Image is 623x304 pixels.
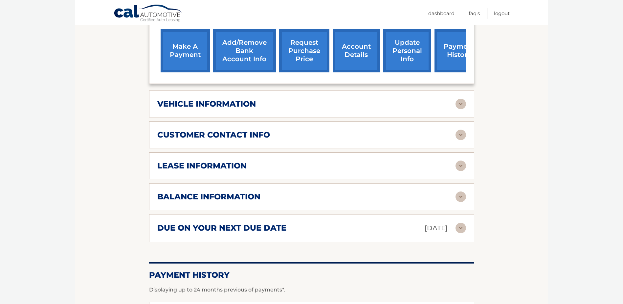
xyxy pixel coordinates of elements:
a: update personal info [383,29,431,72]
p: Displaying up to 24 months previous of payments*. [149,286,474,294]
a: request purchase price [279,29,329,72]
a: Logout [494,8,510,19]
a: account details [333,29,380,72]
img: accordion-rest.svg [456,130,466,140]
a: Cal Automotive [114,4,183,23]
p: [DATE] [425,222,448,234]
h2: due on your next due date [157,223,286,233]
a: make a payment [161,29,210,72]
a: Dashboard [428,8,455,19]
h2: vehicle information [157,99,256,109]
h2: lease information [157,161,247,171]
img: accordion-rest.svg [456,191,466,202]
h2: Payment History [149,270,474,280]
h2: balance information [157,192,260,202]
img: accordion-rest.svg [456,161,466,171]
a: FAQ's [469,8,480,19]
a: payment history [434,29,484,72]
img: accordion-rest.svg [456,99,466,109]
a: Add/Remove bank account info [213,29,276,72]
img: accordion-rest.svg [456,223,466,233]
h2: customer contact info [157,130,270,140]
